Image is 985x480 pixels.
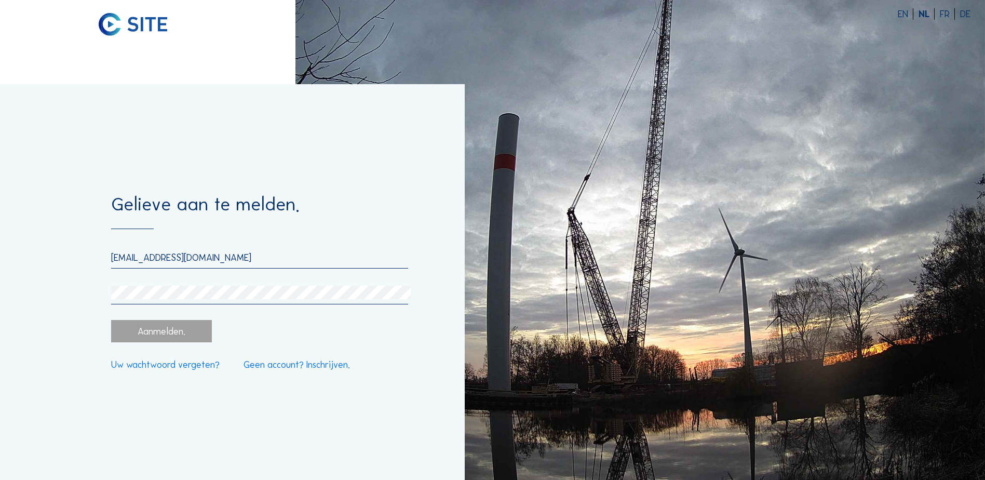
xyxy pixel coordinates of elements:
[940,9,955,19] div: FR
[960,9,970,19] div: DE
[99,13,168,36] img: C-SITE logo
[111,252,408,263] input: E-mail
[244,360,350,369] a: Geen account? Inschrijven.
[898,9,913,19] div: EN
[111,360,220,369] a: Uw wachtwoord vergeten?
[111,195,408,229] div: Gelieve aan te melden.
[111,320,211,342] div: Aanmelden.
[919,9,935,19] div: NL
